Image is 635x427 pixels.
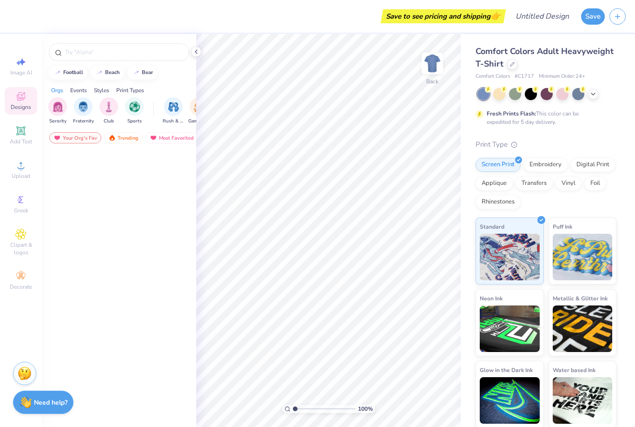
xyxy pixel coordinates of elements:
[51,86,63,95] div: Orgs
[508,7,576,26] input: Untitled Design
[163,97,184,125] div: filter for Rush & Bid
[99,97,118,125] div: filter for Club
[480,293,503,303] span: Neon Ink
[12,172,30,180] span: Upload
[49,132,101,143] div: Your Org's Fav
[570,158,615,172] div: Digital Print
[48,97,67,125] div: filter for Sorority
[476,195,521,209] div: Rhinestones
[48,97,67,125] button: filter button
[53,102,63,112] img: Sorority Image
[129,102,140,112] img: Sports Image
[127,118,142,125] span: Sports
[584,176,606,190] div: Foil
[553,222,572,231] span: Puff Ink
[70,86,87,95] div: Events
[490,10,501,21] span: 👉
[556,176,582,190] div: Vinyl
[553,305,613,352] img: Metallic & Glitter Ink
[553,293,608,303] span: Metallic & Glitter Ink
[132,70,140,75] img: trend_line.gif
[476,46,614,69] span: Comfort Colors Adult Heavyweight T-Shirt
[194,102,205,112] img: Game Day Image
[78,102,88,112] img: Fraternity Image
[163,118,184,125] span: Rush & Bid
[523,158,568,172] div: Embroidery
[358,405,373,413] span: 100 %
[10,138,32,145] span: Add Text
[480,305,540,352] img: Neon Ink
[104,132,143,143] div: Trending
[188,118,210,125] span: Game Day
[34,398,67,407] strong: Need help?
[49,66,87,80] button: football
[73,118,94,125] span: Fraternity
[553,234,613,280] img: Puff Ink
[150,135,157,141] img: most_fav.gif
[91,66,124,80] button: beach
[99,97,118,125] button: filter button
[581,8,605,25] button: Save
[96,70,103,75] img: trend_line.gif
[105,70,120,75] div: beach
[476,73,510,81] span: Comfort Colors
[516,176,553,190] div: Transfers
[11,103,31,111] span: Designs
[10,283,32,291] span: Decorate
[553,377,613,424] img: Water based Ink
[163,97,184,125] button: filter button
[480,377,540,424] img: Glow in the Dark Ink
[487,110,536,117] strong: Fresh Prints Flash:
[383,9,503,23] div: Save to see pricing and shipping
[476,139,616,150] div: Print Type
[539,73,585,81] span: Minimum Order: 24 +
[127,66,157,80] button: bear
[64,47,183,57] input: Try "Alpha"
[188,97,210,125] div: filter for Game Day
[53,135,61,141] img: most_fav.gif
[480,222,504,231] span: Standard
[73,97,94,125] div: filter for Fraternity
[146,132,198,143] div: Most Favorited
[116,86,144,95] div: Print Types
[5,241,37,256] span: Clipart & logos
[515,73,534,81] span: # C1717
[125,97,144,125] button: filter button
[125,97,144,125] div: filter for Sports
[10,69,32,76] span: Image AI
[476,158,521,172] div: Screen Print
[553,365,595,375] span: Water based Ink
[73,97,94,125] button: filter button
[94,86,109,95] div: Styles
[487,109,601,126] div: This color can be expedited for 5 day delivery.
[14,207,28,214] span: Greek
[188,97,210,125] button: filter button
[426,77,438,86] div: Back
[423,54,442,73] img: Back
[54,70,61,75] img: trend_line.gif
[142,70,153,75] div: bear
[63,70,83,75] div: football
[104,118,114,125] span: Club
[104,102,114,112] img: Club Image
[49,118,66,125] span: Sorority
[168,102,179,112] img: Rush & Bid Image
[480,365,533,375] span: Glow in the Dark Ink
[476,176,513,190] div: Applique
[480,234,540,280] img: Standard
[108,135,116,141] img: trending.gif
